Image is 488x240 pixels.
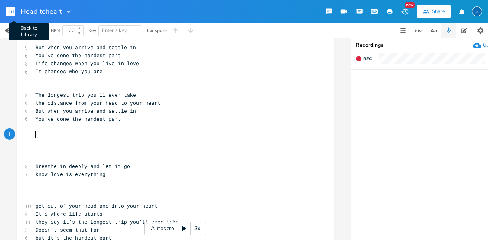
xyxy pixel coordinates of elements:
span: Head toheart [21,8,62,15]
div: 3x [191,222,204,235]
div: Share [432,8,445,15]
span: the distance from your head to your heart [35,99,161,106]
div: Key [88,28,96,33]
span: know love is everything [35,171,106,178]
span: You've done the hardest part [35,115,121,122]
button: Back to Library [6,2,21,21]
div: New [405,2,415,8]
button: New [397,5,413,18]
span: It changes who you are [35,68,103,75]
span: Doesn't seem that far [35,226,100,233]
div: BPM [51,29,60,33]
div: Autoscroll [144,222,206,235]
span: It's where life starts [35,210,103,217]
button: S [472,3,482,20]
div: Sarah Cade Music [472,6,482,16]
span: Life changes when you live in love [35,60,139,67]
span: Rec [363,56,372,62]
span: get out of your head and into your heart [35,202,157,209]
span: Enter a key [102,27,127,34]
span: Breathe in deeply and let it go [35,163,130,170]
span: But when you arrive and settle in [35,107,136,114]
span: The longest trip you'll ever take [35,91,136,98]
span: You've done the hardest part [35,52,121,59]
span: they say it's the longest trip you'll ever take [35,218,179,225]
span: But when you arrive and settle in [35,44,136,51]
button: Share [417,5,451,18]
button: Rec [353,53,375,65]
div: Transpose [146,28,167,33]
span: ___________________________________________ [35,83,167,90]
